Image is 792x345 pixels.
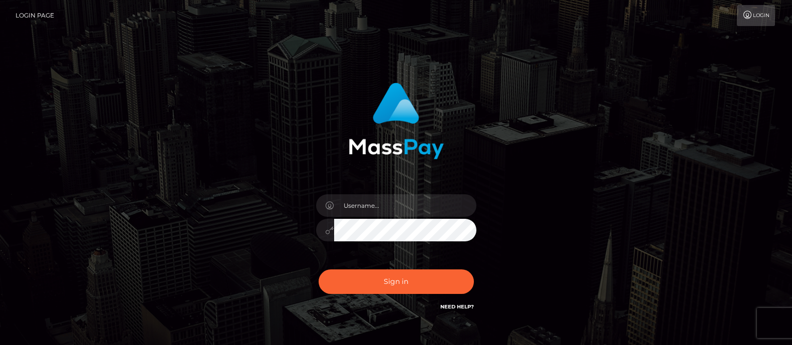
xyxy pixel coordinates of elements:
button: Sign in [319,269,474,294]
a: Need Help? [440,303,474,310]
img: MassPay Login [349,83,444,159]
a: Login Page [16,5,54,26]
a: Login [737,5,775,26]
input: Username... [334,194,476,217]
